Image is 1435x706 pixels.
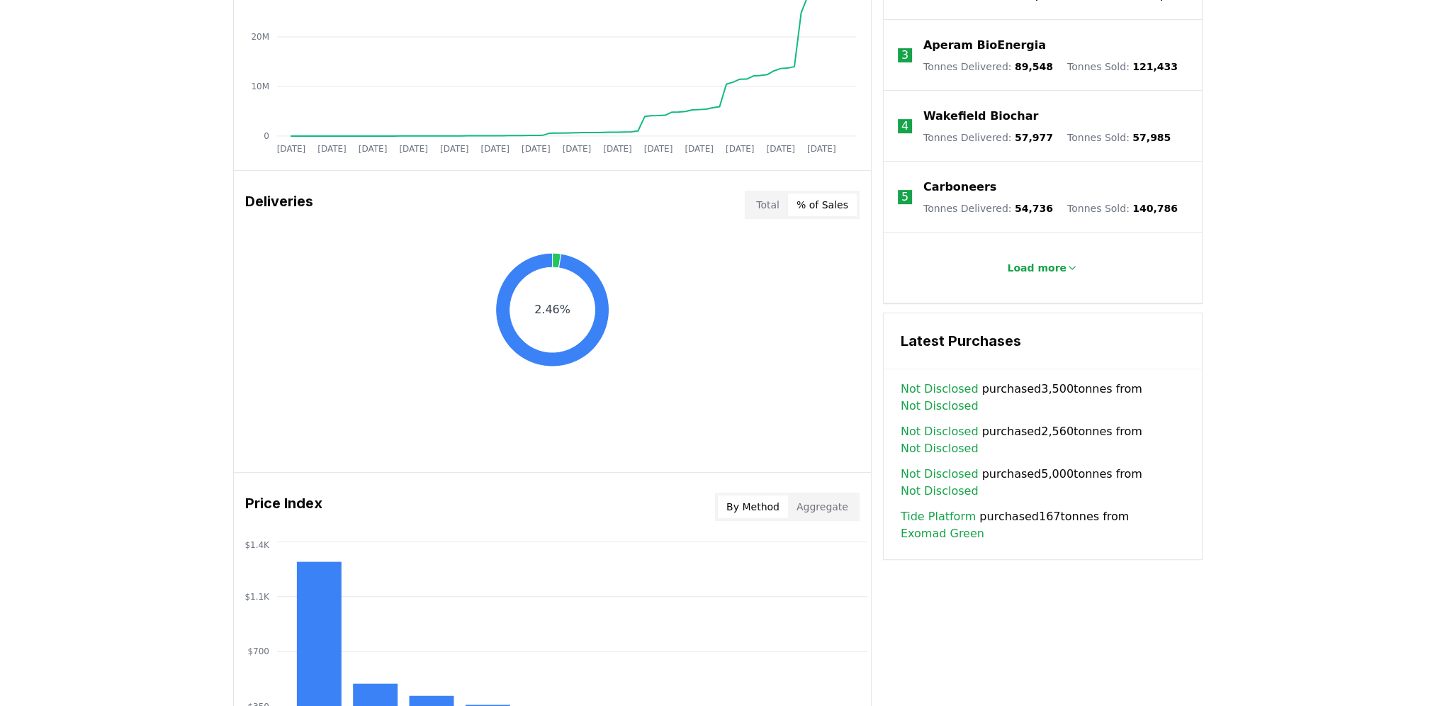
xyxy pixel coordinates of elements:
a: Tide Platform [901,508,976,525]
h3: Latest Purchases [901,330,1185,352]
a: Not Disclosed [901,398,979,415]
tspan: [DATE] [726,144,755,154]
tspan: 20M [251,32,269,42]
tspan: $700 [247,646,269,656]
p: Load more [1007,261,1067,275]
p: 5 [901,189,908,206]
a: Carboneers [923,179,996,196]
span: purchased 2,560 tonnes from [901,423,1185,457]
p: Tonnes Delivered : [923,60,1053,74]
tspan: [DATE] [317,144,347,154]
button: By Method [718,495,788,518]
span: purchased 5,000 tonnes from [901,466,1185,500]
tspan: [DATE] [480,144,510,154]
tspan: [DATE] [440,144,469,154]
a: Not Disclosed [901,423,979,440]
span: purchased 167 tonnes from [901,508,1185,542]
tspan: [DATE] [807,144,836,154]
tspan: 0 [264,131,269,141]
button: Load more [996,254,1089,282]
p: 3 [901,47,908,64]
button: Aggregate [788,495,857,518]
tspan: [DATE] [522,144,551,154]
span: 89,548 [1015,61,1053,72]
span: 121,433 [1132,61,1178,72]
button: % of Sales [788,194,857,216]
tspan: [DATE] [562,144,591,154]
p: 4 [901,118,908,135]
tspan: [DATE] [766,144,795,154]
a: Wakefield Biochar [923,108,1038,125]
span: 54,736 [1015,203,1053,214]
a: Not Disclosed [901,466,979,483]
p: Tonnes Sold : [1067,130,1171,145]
a: Aperam BioEnergia [923,37,1046,54]
tspan: [DATE] [603,144,632,154]
span: 140,786 [1132,203,1178,214]
tspan: 10M [251,82,269,91]
h3: Deliveries [245,191,313,219]
p: Tonnes Sold : [1067,201,1178,215]
tspan: $1.4K [244,539,270,549]
h3: Price Index [245,493,322,521]
tspan: [DATE] [399,144,428,154]
button: Total [748,194,788,216]
a: Not Disclosed [901,483,979,500]
tspan: [DATE] [276,144,305,154]
span: purchased 3,500 tonnes from [901,381,1185,415]
p: Tonnes Delivered : [923,130,1053,145]
tspan: [DATE] [685,144,714,154]
p: Tonnes Delivered : [923,201,1053,215]
span: 57,985 [1132,132,1171,143]
a: Exomad Green [901,525,984,542]
span: 57,977 [1015,132,1053,143]
tspan: $1.1K [244,592,270,602]
p: Tonnes Sold : [1067,60,1178,74]
tspan: [DATE] [358,144,387,154]
text: 2.46% [534,303,570,316]
a: Not Disclosed [901,440,979,457]
tspan: [DATE] [643,144,673,154]
a: Not Disclosed [901,381,979,398]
